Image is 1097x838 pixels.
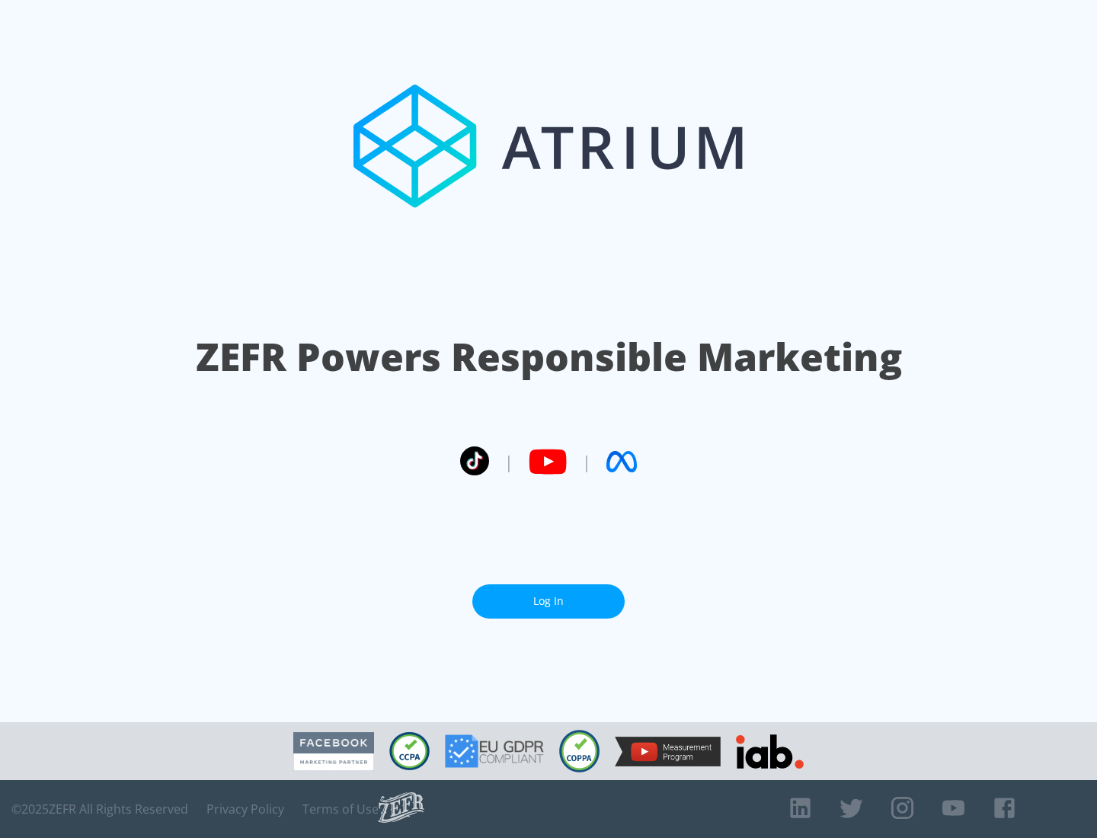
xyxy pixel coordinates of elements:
span: | [582,450,591,473]
img: YouTube Measurement Program [615,737,721,766]
h1: ZEFR Powers Responsible Marketing [196,331,902,383]
a: Terms of Use [302,801,379,817]
a: Privacy Policy [206,801,284,817]
span: © 2025 ZEFR All Rights Reserved [11,801,188,817]
a: Log In [472,584,625,619]
span: | [504,450,513,473]
img: GDPR Compliant [445,734,544,768]
img: COPPA Compliant [559,730,600,772]
img: CCPA Compliant [389,732,430,770]
img: Facebook Marketing Partner [293,732,374,771]
img: IAB [736,734,804,769]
